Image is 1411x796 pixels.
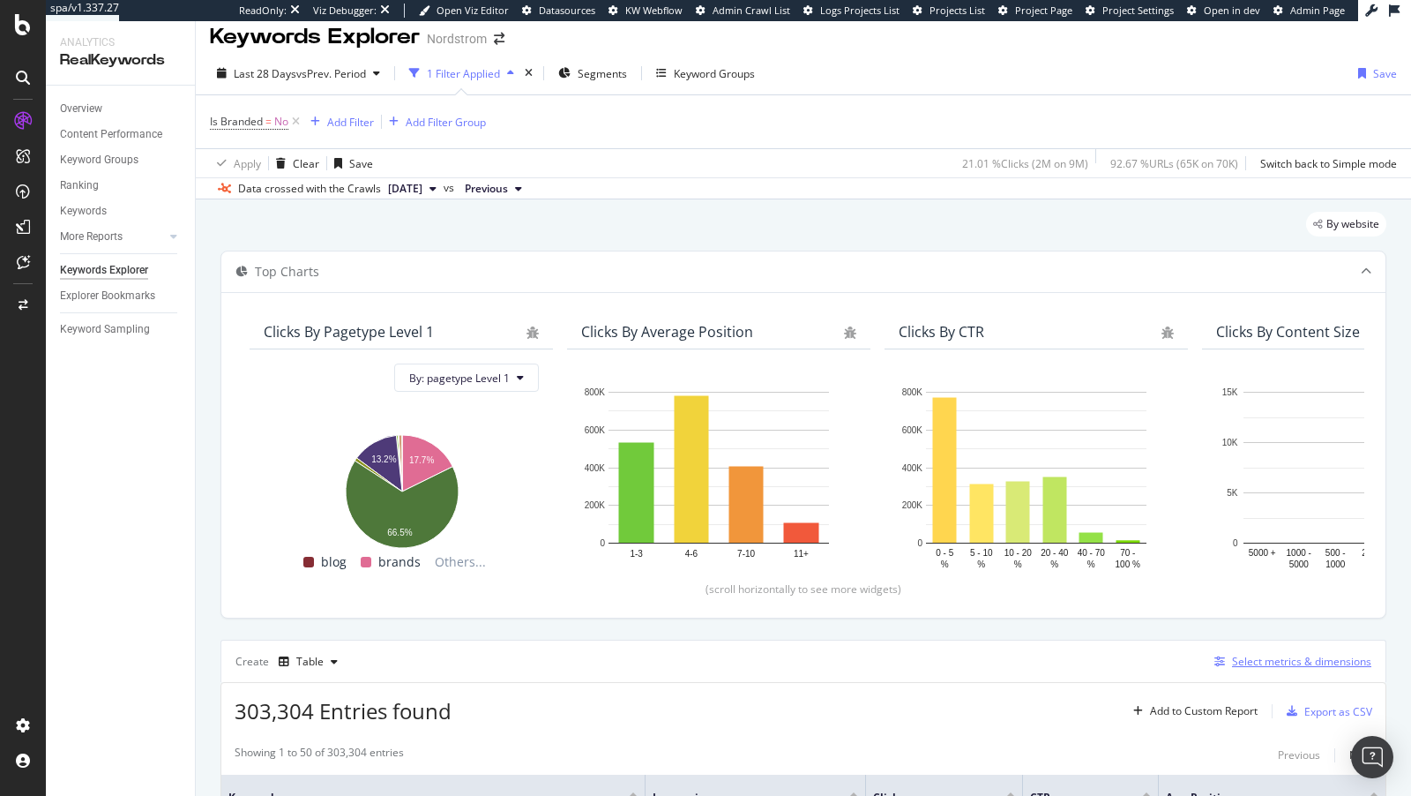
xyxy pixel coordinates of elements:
text: 800K [902,387,923,397]
div: legacy label [1306,212,1386,237]
div: Keywords Explorer [210,22,420,52]
div: Select metrics & dimensions [1232,654,1371,669]
span: Segments [578,66,627,81]
span: Admin Page [1290,4,1345,17]
a: Projects List [913,4,985,18]
button: Apply [210,149,261,177]
a: Open Viz Editor [419,4,509,18]
button: Add Filter Group [382,111,486,132]
a: Datasources [522,4,595,18]
div: arrow-right-arrow-left [494,33,504,45]
div: Next [1349,747,1372,762]
div: Content Performance [60,125,162,144]
button: Keyword Groups [649,59,762,87]
button: Clear [269,149,319,177]
text: 15K [1222,387,1238,397]
a: Content Performance [60,125,183,144]
text: 10 - 20 [1004,548,1033,558]
button: Last 28 DaysvsPrev. Period [210,59,387,87]
a: Admin Crawl List [696,4,790,18]
a: Project Page [998,4,1072,18]
div: Keywords [60,202,107,221]
span: By website [1326,219,1379,229]
div: Clicks By CTR [899,323,984,341]
text: 1-3 [630,549,643,559]
div: More Reports [60,228,123,246]
a: Explorer Bookmarks [60,287,183,305]
div: Clicks By Content Size [1216,323,1360,341]
text: 400K [585,463,606,473]
text: 66.5% [387,528,412,537]
text: 800K [585,387,606,397]
a: KW Webflow [608,4,683,18]
a: Admin Page [1273,4,1345,18]
div: Keywords Explorer [60,261,148,280]
text: 250 - [1362,548,1382,558]
div: 21.01 % Clicks ( 2M on 9M ) [962,156,1088,171]
text: 400K [902,463,923,473]
text: 0 - 5 [936,548,953,558]
button: Switch back to Simple mode [1253,149,1397,177]
a: Overview [60,100,183,118]
div: Save [1373,66,1397,81]
div: bug [1161,327,1174,339]
text: 600K [902,425,923,435]
text: 200K [585,501,606,511]
text: % [1087,559,1095,569]
button: Export as CSV [1280,697,1372,725]
text: 70 - [1120,548,1135,558]
span: Datasources [539,4,595,17]
text: 500 - [1325,548,1346,558]
div: Keyword Groups [674,66,755,81]
span: KW Webflow [625,4,683,17]
div: RealKeywords [60,50,181,71]
span: Open in dev [1204,4,1260,17]
div: A chart. [264,425,539,552]
text: 1000 [1325,559,1346,569]
button: Previous [458,178,529,199]
button: Segments [551,59,634,87]
span: By: pagetype Level 1 [409,371,510,386]
span: Admin Crawl List [713,4,790,17]
div: Table [296,657,324,667]
span: Project Settings [1102,4,1174,17]
a: Ranking [60,176,183,195]
div: Top Charts [255,263,319,281]
span: vs [444,180,458,196]
text: 5000 + [1249,548,1276,558]
div: Switch back to Simple mode [1260,156,1397,171]
span: Last 28 Days [234,66,296,81]
div: Viz Debugger: [313,4,377,18]
svg: A chart. [899,383,1174,573]
div: Clicks By Average Position [581,323,753,341]
div: Clicks By pagetype Level 1 [264,323,434,341]
text: 100 % [1116,559,1140,569]
div: Showing 1 to 50 of 303,304 entries [235,745,404,766]
text: 0 [1233,538,1238,548]
text: 5000 [1289,559,1310,569]
div: Add to Custom Report [1150,706,1258,717]
div: bug [526,327,539,339]
text: 11+ [794,549,809,559]
div: Ranking [60,176,99,195]
button: By: pagetype Level 1 [394,364,539,392]
a: Keyword Groups [60,151,183,169]
a: Keywords [60,202,183,221]
a: Keyword Sampling [60,320,183,339]
button: Next [1349,745,1372,766]
div: Previous [1278,747,1320,762]
span: 2025 Aug. 7th [388,181,422,197]
span: Previous [465,181,508,197]
div: Analytics [60,35,181,50]
button: 1 Filter Applied [402,59,521,87]
text: % [941,559,949,569]
span: = [265,114,272,129]
div: Add Filter [327,115,374,130]
text: 5 - 10 [970,548,993,558]
div: Keyword Groups [60,151,138,169]
button: Select metrics & dimensions [1207,651,1371,672]
text: 13.2% [371,455,396,465]
a: More Reports [60,228,165,246]
div: Overview [60,100,102,118]
button: Save [1351,59,1397,87]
